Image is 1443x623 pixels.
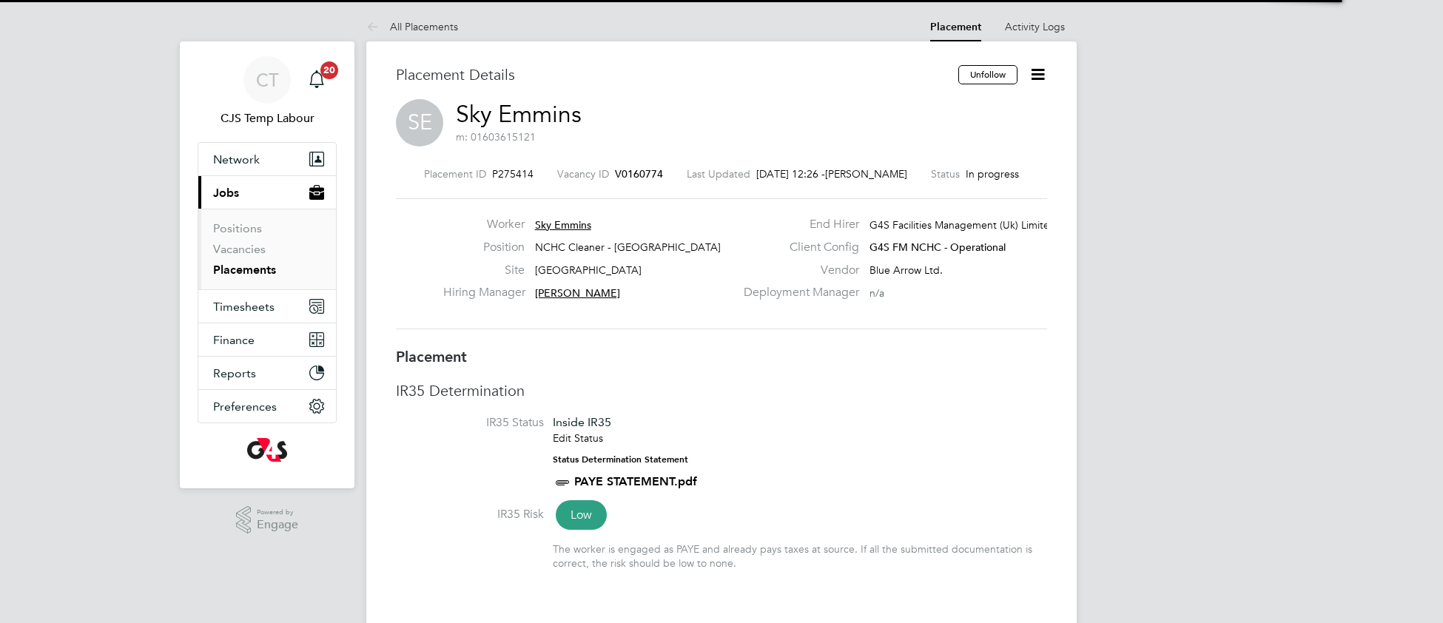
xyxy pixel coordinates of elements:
span: CT [256,70,279,90]
span: Blue Arrow Ltd. [869,263,943,277]
span: Timesheets [213,300,275,314]
a: PAYE STATEMENT.pdf [574,474,697,488]
a: Sky Emmins [456,100,582,129]
h3: IR35 Determination [396,381,1047,400]
label: Last Updated [687,167,750,181]
div: Jobs [198,209,336,289]
label: Worker [443,217,525,232]
label: Vacancy ID [557,167,609,181]
span: CJS Temp Labour [198,110,337,127]
span: In progress [966,167,1019,181]
span: Low [556,500,607,530]
span: Preferences [213,400,277,414]
div: The worker is engaged as PAYE and already pays taxes at source. If all the submitted documentatio... [553,542,1047,569]
b: Placement [396,348,467,366]
span: Powered by [257,506,298,519]
a: CTCJS Temp Labour [198,56,337,127]
label: Client Config [735,240,859,255]
span: G4S Facilities Management (Uk) Limited [869,218,1056,232]
button: Network [198,143,336,175]
a: 20 [302,56,332,104]
span: [PERSON_NAME] [535,286,620,300]
span: Jobs [213,186,239,200]
span: 20 [320,61,338,79]
a: Powered byEngage [236,506,299,534]
label: Placement ID [424,167,486,181]
span: G4S FM NCHC - Operational [869,240,1006,254]
a: Vacancies [213,242,266,256]
a: Placements [213,263,276,277]
button: Jobs [198,176,336,209]
a: All Placements [366,20,458,33]
button: Reports [198,357,336,389]
h3: Placement Details [396,65,947,84]
label: Site [443,263,525,278]
label: Deployment Manager [735,285,859,300]
span: Finance [213,333,255,347]
span: [GEOGRAPHIC_DATA] [535,263,642,277]
label: IR35 Status [396,415,544,431]
span: Reports [213,366,256,380]
a: Activity Logs [1005,20,1065,33]
span: [DATE] 12:26 - [756,167,825,181]
span: Sky Emmins [535,218,591,232]
label: IR35 Risk [396,507,544,522]
label: Vendor [735,263,859,278]
label: Position [443,240,525,255]
span: NCHC Cleaner - [GEOGRAPHIC_DATA] [535,240,721,254]
label: Status [931,167,960,181]
button: Preferences [198,390,336,422]
button: Timesheets [198,290,336,323]
label: End Hirer [735,217,859,232]
a: Edit Status [553,431,603,445]
a: Go to home page [198,438,337,462]
strong: Status Determination Statement [553,454,688,465]
label: Hiring Manager [443,285,525,300]
span: m: 01603615121 [456,130,536,144]
button: Unfollow [958,65,1017,84]
span: SE [396,99,443,147]
span: n/a [869,286,884,300]
img: g4s-logo-retina.png [247,438,287,462]
span: Network [213,152,260,166]
span: V0160774 [615,167,663,181]
span: Inside IR35 [553,415,611,429]
a: Positions [213,221,262,235]
nav: Main navigation [180,41,354,488]
a: Placement [930,21,981,33]
button: Finance [198,323,336,356]
span: [PERSON_NAME] [825,167,907,181]
span: Engage [257,519,298,531]
span: P275414 [492,167,534,181]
